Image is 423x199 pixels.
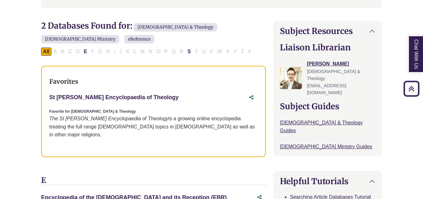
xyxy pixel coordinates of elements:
div: Favorite for [DEMOGRAPHIC_DATA] & Theology [49,109,258,115]
span: eReference [124,35,154,43]
h3: Favorites [49,78,258,85]
span: [DEMOGRAPHIC_DATA] & Theology [307,69,360,81]
a: [DEMOGRAPHIC_DATA] & Theology Guides [280,120,363,134]
a: Back to Top [401,84,421,93]
span: [DEMOGRAPHIC_DATA] & Theology [134,23,217,31]
span: [EMAIL_ADDRESS][DOMAIN_NAME] [307,83,346,95]
button: Filter Results S [186,48,193,56]
i: The St [PERSON_NAME] Encyclopaedia of Theology [49,116,169,121]
span: 2 Databases Found for: [41,20,132,31]
h2: Subject Guides [280,101,375,111]
button: Share this database [245,92,258,104]
button: Subject Resources [274,21,382,41]
button: Filter Results E [82,48,89,56]
a: St [PERSON_NAME] Encyclopaedia of Theology [49,94,179,100]
h2: Liaison Librarian [280,43,375,52]
button: All [41,48,51,56]
span: [DEMOGRAPHIC_DATA] Ministry [41,35,119,43]
div: is a growing online encyclopedia treating the full range [DEMOGRAPHIC_DATA] topics in [DEMOGRAPHI... [49,115,258,139]
img: Greg Rosauer [280,67,302,89]
a: [DEMOGRAPHIC_DATA] Ministry Guides [280,144,372,149]
button: Helpful Tutorials [274,171,382,191]
h3: E [41,176,266,185]
div: Alpha-list to filter by first letter of database name [41,48,253,54]
a: [PERSON_NAME] [307,61,349,66]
